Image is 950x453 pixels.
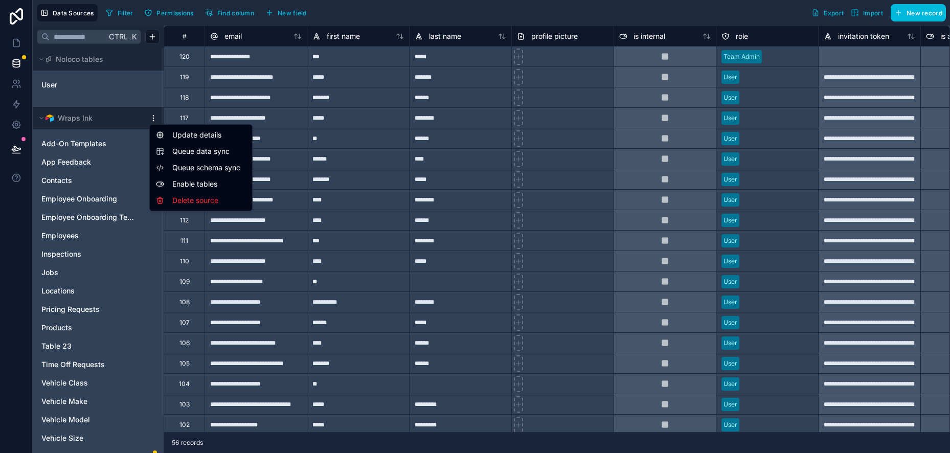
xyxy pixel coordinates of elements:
[172,146,246,156] span: Queue data sync
[152,176,250,192] div: Enable tables
[156,146,246,156] button: Queue data sync
[156,163,246,173] button: Queue schema sync
[152,192,250,209] div: Delete source
[172,163,246,173] span: Queue schema sync
[152,127,250,143] div: Update details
